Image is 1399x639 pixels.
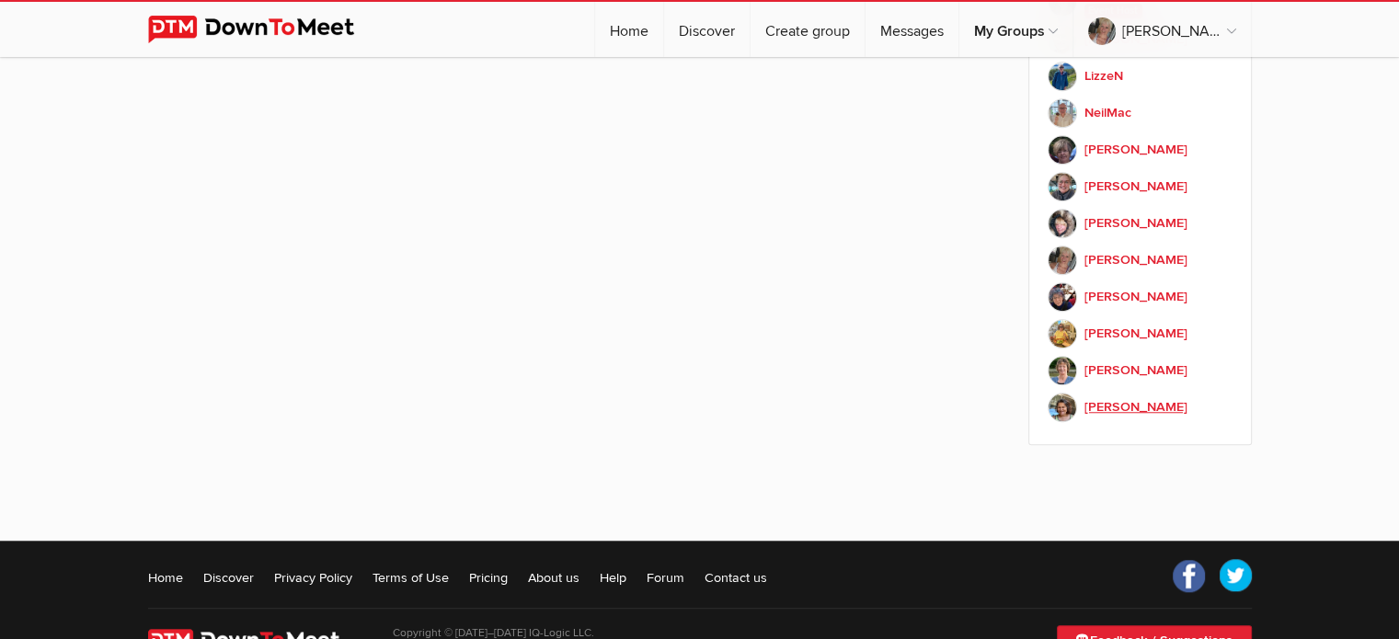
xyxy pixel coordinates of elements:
[1084,324,1187,344] b: [PERSON_NAME]
[1048,209,1077,238] img: Gale Lequire
[1048,98,1077,128] img: NeilMac
[1048,172,1077,201] img: Tina Hildebrandt
[1073,2,1251,57] a: [PERSON_NAME]
[1084,103,1131,123] b: NeilMac
[595,2,663,57] a: Home
[1048,393,1077,422] img: Annie Goodwyne
[1048,279,1233,315] a: [PERSON_NAME]
[1048,135,1077,165] img: Margery
[1048,95,1233,131] a: NeilMac
[1173,559,1206,592] a: Facebook
[1048,356,1077,385] img: Joan Braun
[1084,213,1187,234] b: [PERSON_NAME]
[274,568,352,587] a: Privacy Policy
[528,568,579,587] a: About us
[1048,242,1233,279] a: [PERSON_NAME]
[664,2,750,57] a: Discover
[1048,62,1077,91] img: LizzeN
[203,568,254,587] a: Discover
[600,568,626,587] a: Help
[469,568,508,587] a: Pricing
[1048,205,1233,242] a: [PERSON_NAME]
[1048,282,1077,312] img: Deni Loubert
[1048,131,1233,168] a: [PERSON_NAME]
[1084,177,1187,197] b: [PERSON_NAME]
[1048,352,1233,389] a: [PERSON_NAME]
[1048,245,1077,275] img: Nikki M.
[1048,58,1233,95] a: LizzeN
[1048,319,1077,348] img: Rena Stewart
[1084,66,1123,86] b: LizzeN
[751,2,865,57] a: Create group
[1048,315,1233,352] a: [PERSON_NAME]
[1219,559,1252,592] a: Twitter
[373,568,449,587] a: Terms of Use
[1084,287,1187,307] b: [PERSON_NAME]
[1084,397,1187,417] b: [PERSON_NAME]
[959,2,1072,57] a: My Groups
[1048,389,1233,426] a: [PERSON_NAME]
[866,2,958,57] a: Messages
[705,568,767,587] a: Contact us
[1048,168,1233,205] a: [PERSON_NAME]
[1084,360,1187,381] b: [PERSON_NAME]
[148,568,183,587] a: Home
[1084,250,1187,270] b: [PERSON_NAME]
[148,16,383,43] img: DownToMeet
[647,568,684,587] a: Forum
[1084,140,1187,160] b: [PERSON_NAME]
